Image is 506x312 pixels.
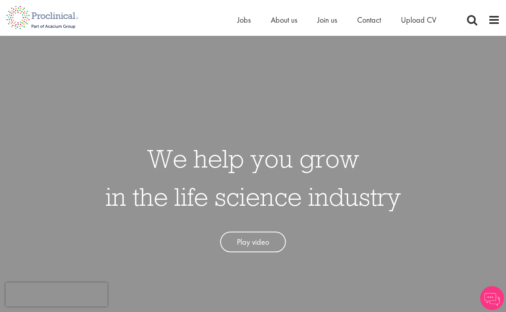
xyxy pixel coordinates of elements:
[357,15,381,25] a: Contact
[237,15,251,25] a: Jobs
[317,15,337,25] a: Join us
[271,15,297,25] a: About us
[105,139,401,216] h1: We help you grow in the life science industry
[480,286,504,310] img: Chatbot
[220,232,286,253] a: Play video
[401,15,436,25] a: Upload CV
